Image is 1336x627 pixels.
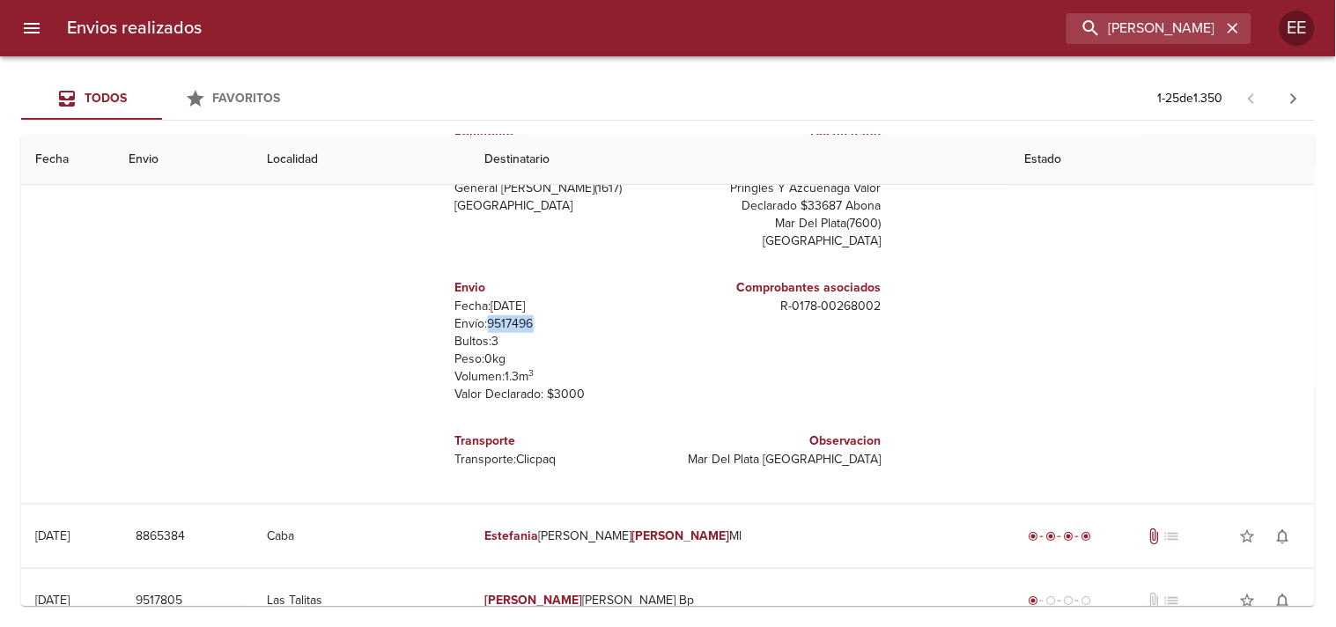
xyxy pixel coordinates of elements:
[114,135,254,185] th: Envio
[1145,592,1163,609] span: No tiene documentos adjuntos
[675,298,882,315] p: R - 0178 - 00268002
[1163,592,1180,609] span: No tiene pedido asociado
[471,135,1011,185] th: Destinatario
[485,593,583,608] em: [PERSON_NAME]
[455,432,661,451] h6: Transporte
[1158,90,1223,107] p: 1 - 25 de 1.350
[1274,592,1292,609] span: notifications_none
[529,367,535,379] sup: 3
[35,593,70,608] div: [DATE]
[675,278,882,298] h6: Comprobantes asociados
[455,368,661,386] p: Volumen: 1.3 m
[1266,583,1301,618] button: Activar notificaciones
[1063,595,1074,606] span: radio_button_unchecked
[675,451,882,468] p: Mar Del Plata [GEOGRAPHIC_DATA]
[129,585,189,617] button: 9517805
[455,278,661,298] h6: Envio
[1274,527,1292,545] span: notifications_none
[675,162,882,215] p: Guemes 4596 4596 4596 , Entre Pringles Y Azcuenaga Valor Declarado $33687 Abona
[1024,527,1095,545] div: Entregado
[1163,527,1180,545] span: No tiene pedido asociado
[675,215,882,232] p: Mar Del Plata ( 7600 )
[254,505,471,568] td: Caba
[1010,135,1315,185] th: Estado
[1266,519,1301,554] button: Activar notificaciones
[1230,519,1266,554] button: Agregar a favoritos
[1028,531,1038,542] span: radio_button_checked
[1063,531,1074,542] span: radio_button_checked
[21,135,114,185] th: Fecha
[455,180,661,197] p: General [PERSON_NAME] ( 1617 )
[471,505,1011,568] td: [PERSON_NAME] Ml
[1280,11,1315,46] div: Abrir información de usuario
[213,91,281,106] span: Favoritos
[85,91,127,106] span: Todos
[11,7,53,49] button: menu
[455,333,661,350] p: Bultos: 3
[675,232,882,250] p: [GEOGRAPHIC_DATA]
[455,350,661,368] p: Peso: 0 kg
[485,528,539,543] em: Estefania
[1230,89,1273,107] span: Pagina anterior
[1239,527,1257,545] span: star_border
[1045,531,1056,542] span: radio_button_checked
[1028,595,1038,606] span: radio_button_checked
[455,386,661,403] p: Valor Declarado: $ 3000
[1081,595,1091,606] span: radio_button_unchecked
[675,432,882,451] h6: Observacion
[455,197,661,215] p: [GEOGRAPHIC_DATA]
[631,528,729,543] em: [PERSON_NAME]
[1239,592,1257,609] span: star_border
[21,77,303,120] div: Tabs Envios
[1081,531,1091,542] span: radio_button_checked
[129,520,192,553] button: 8865384
[136,590,182,612] span: 9517805
[254,135,471,185] th: Localidad
[455,298,661,315] p: Fecha: [DATE]
[1024,592,1095,609] div: Generado
[1230,583,1266,618] button: Agregar a favoritos
[1045,595,1056,606] span: radio_button_unchecked
[35,528,70,543] div: [DATE]
[455,451,661,468] p: Transporte: Clicpaq
[1145,527,1163,545] span: Tiene documentos adjuntos
[136,526,185,548] span: 8865384
[1067,13,1222,44] input: buscar
[67,14,202,42] h6: Envios realizados
[455,315,661,333] p: Envío: 9517496
[1273,77,1315,120] span: Pagina siguiente
[1280,11,1315,46] div: EE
